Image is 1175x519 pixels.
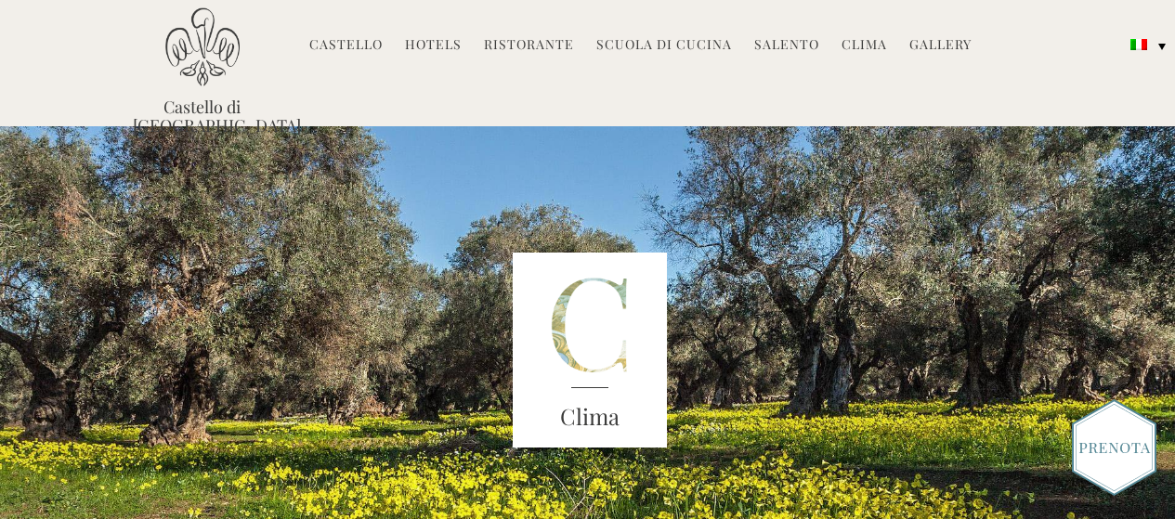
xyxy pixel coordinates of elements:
[596,35,732,57] a: Scuola di Cucina
[842,35,887,57] a: Clima
[165,7,240,86] img: Castello di Ugento
[754,35,819,57] a: Salento
[133,97,272,135] a: Castello di [GEOGRAPHIC_DATA]
[1072,399,1156,496] img: Book_Button_Italian.png
[405,35,462,57] a: Hotels
[513,400,667,434] h3: Clima
[513,253,667,448] img: Unknown.png
[309,35,383,57] a: Castello
[1130,39,1147,50] img: Italiano
[909,35,972,57] a: Gallery
[484,35,574,57] a: Ristorante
